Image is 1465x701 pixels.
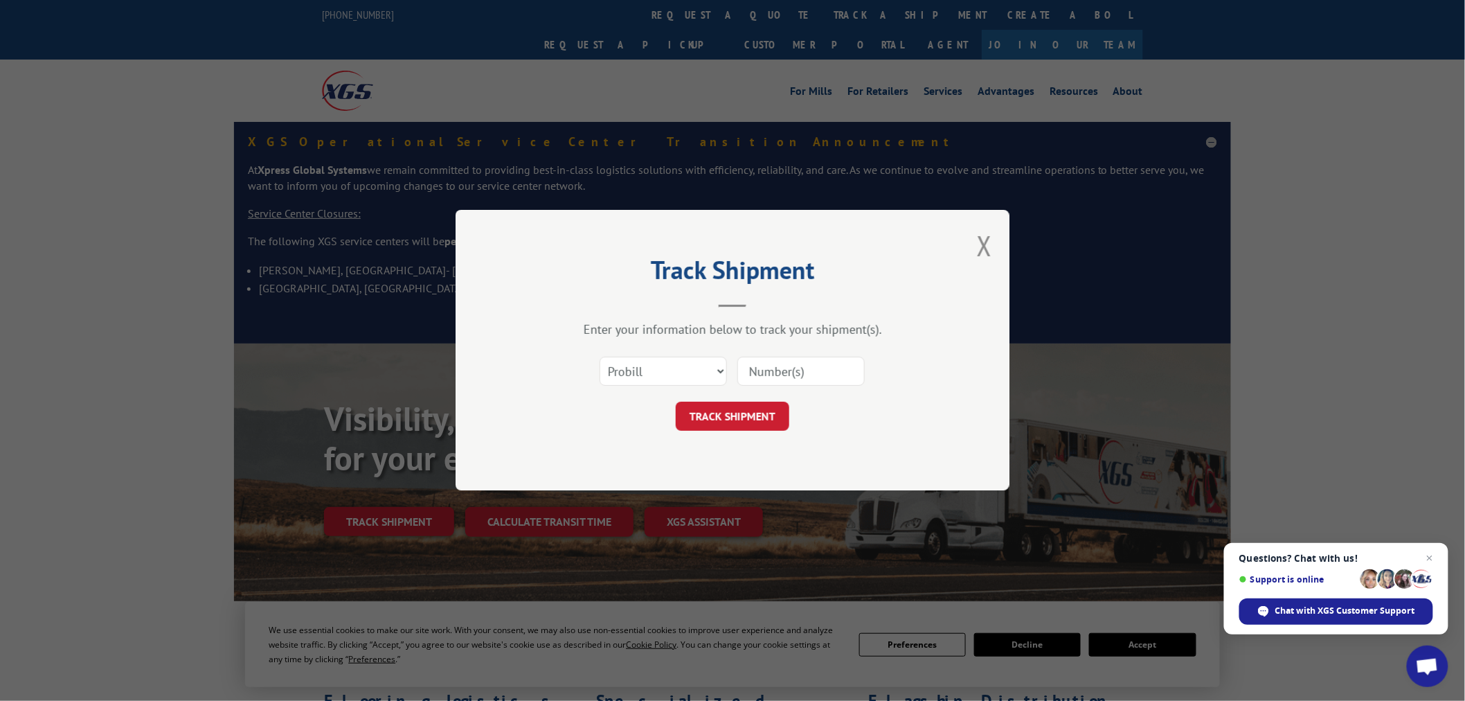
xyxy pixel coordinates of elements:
button: TRACK SHIPMENT [676,402,789,432]
button: Close modal [977,227,992,264]
h2: Track Shipment [525,260,940,287]
input: Number(s) [737,357,865,387]
span: Support is online [1239,574,1356,585]
span: Chat with XGS Customer Support [1239,598,1433,625]
span: Chat with XGS Customer Support [1275,605,1415,617]
div: Enter your information below to track your shipment(s). [525,322,940,338]
span: Questions? Chat with us! [1239,553,1433,564]
a: Open chat [1407,646,1448,687]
